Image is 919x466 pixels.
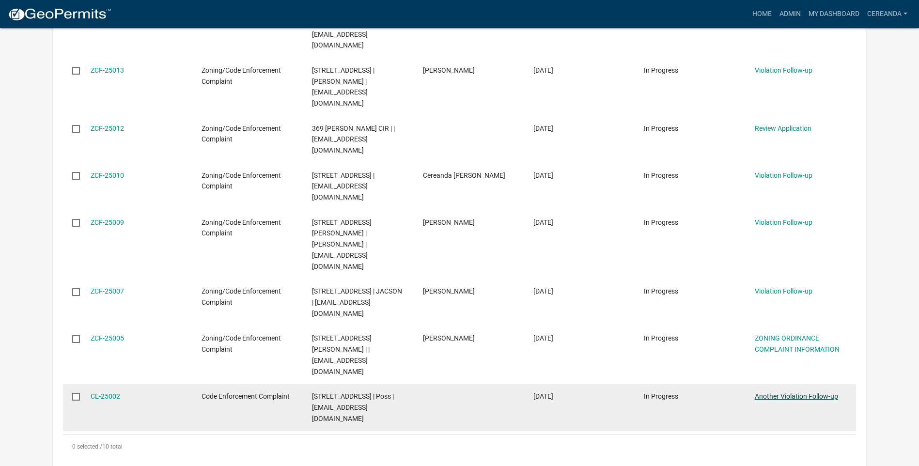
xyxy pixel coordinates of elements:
[312,392,394,422] span: 20 STONE CREEK DR | Poss | Cmagee@madisonco.us
[755,218,812,226] a: Violation Follow-up
[533,66,553,74] span: 07/30/2025
[755,334,840,353] a: ZONING ORDINANCE COMPLAINT INFORMATION
[533,334,553,342] span: 07/10/2025
[91,171,124,179] a: ZCF-25010
[748,5,776,23] a: Home
[312,8,377,49] span: 786 DIAMOND HILL COLBERT RD | | Cmagee@madisonco.us
[533,124,553,132] span: 07/28/2025
[644,124,678,132] span: In Progress
[644,392,678,400] span: In Progress
[202,66,281,85] span: Zoning/Code Enforcement Complaint
[202,287,281,306] span: Zoning/Code Enforcement Complaint
[91,334,124,342] a: ZCF-25005
[91,392,120,400] a: CE-25002
[776,5,805,23] a: Admin
[202,392,290,400] span: Code Enforcement Complaint
[202,218,281,237] span: Zoning/Code Enforcement Complaint
[533,218,553,226] span: 07/16/2025
[755,287,812,295] a: Violation Follow-up
[863,5,911,23] a: Cereanda
[755,124,811,132] a: Review Application
[423,171,505,179] span: Cereanda Lavet Magee
[63,435,856,459] div: 10 total
[423,334,475,342] span: Diego Ricardo Ulloa Reyes
[91,66,124,74] a: ZCF-25013
[312,66,374,107] span: 1107 OLD ELBERTON RD | MIRELES | Dreyes@madisonco.us
[423,66,475,74] span: Diego Ricardo Ulloa Reyes
[755,392,838,400] a: Another Violation Follow-up
[644,334,678,342] span: In Progress
[91,287,124,295] a: ZCF-25007
[755,171,812,179] a: Violation Follow-up
[202,171,281,190] span: Zoning/Code Enforcement Complaint
[644,66,678,74] span: In Progress
[644,287,678,295] span: In Progress
[533,171,553,179] span: 07/17/2025
[312,218,372,270] span: 454 MCGINNIS CHANDLER RD | Tanner | Dreyes@madisonco.us
[72,443,102,450] span: 0 selected /
[91,218,124,226] a: ZCF-25009
[533,392,553,400] span: 04/30/2025
[312,287,402,317] span: 245 CEDAR GROVE CHURCH RD | JACSON | Dreyes@madisonco.us
[644,171,678,179] span: In Progress
[644,218,678,226] span: In Progress
[91,124,124,132] a: ZCF-25012
[202,124,281,143] span: Zoning/Code Enforcement Complaint
[805,5,863,23] a: My Dashboard
[312,124,395,155] span: 369 STRICKLAND CIR | | Cmagee@madisonco.us
[423,287,475,295] span: Diego Ricardo Ulloa Reyes
[202,334,281,353] span: Zoning/Code Enforcement Complaint
[755,66,812,74] a: Violation Follow-up
[312,171,374,202] span: 406 HWY 172 | Davenport | Cmagee@madisonco.us
[533,287,553,295] span: 07/15/2025
[312,334,372,375] span: 1130 JAMES ADAMS RD | | Dreyes@madisonco.us
[423,218,475,226] span: Diego Ricardo Ulloa Reyes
